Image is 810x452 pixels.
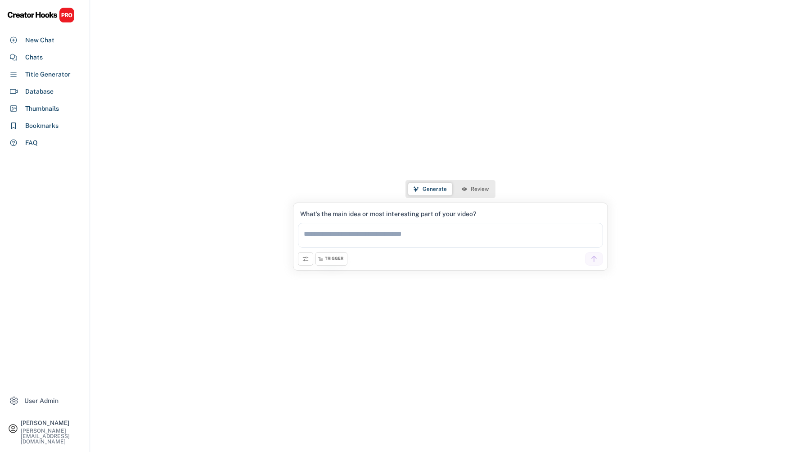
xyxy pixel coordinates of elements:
[25,36,54,45] div: New Chat
[25,87,54,96] div: Database
[7,7,75,23] img: CHPRO%20Logo.svg
[21,428,82,444] div: [PERSON_NAME][EMAIL_ADDRESS][DOMAIN_NAME]
[471,186,489,192] span: Review
[25,70,71,79] div: Title Generator
[408,183,452,195] button: Generate
[25,104,59,113] div: Thumbnails
[300,210,476,218] div: What’s the main idea or most interesting part of your video?
[24,396,58,406] div: User Admin
[325,256,343,262] div: TRIGGER
[21,420,82,426] div: [PERSON_NAME]
[25,53,43,62] div: Chats
[456,183,494,195] button: Review
[423,186,447,192] span: Generate
[25,138,38,148] div: FAQ
[25,121,58,131] div: Bookmarks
